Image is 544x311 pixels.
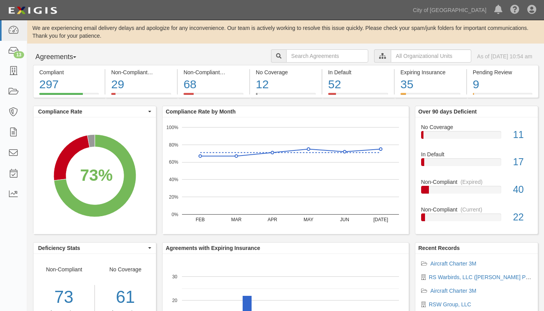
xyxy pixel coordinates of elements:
div: 297 [39,76,99,93]
div: 13 [14,51,24,58]
text: APR [268,217,277,222]
input: All Organizational Units [391,49,471,63]
div: 68 [184,76,243,93]
a: Non-Compliant(Current)22 [421,206,532,227]
span: Deficiency Stats [38,244,146,252]
b: Agreements with Expiring Insurance [166,245,260,251]
div: Non-Compliant (Current) [111,68,171,76]
div: 61 [101,285,150,309]
b: Over 90 days Deficient [418,108,477,115]
text: [DATE] [373,217,388,222]
b: Compliance Rate by Month [166,108,236,115]
input: Search Agreements [286,49,368,63]
a: Pending Review9 [467,93,539,99]
a: Aircraft Charter 3M [430,288,476,294]
a: City of [GEOGRAPHIC_DATA] [409,2,490,18]
text: 100% [166,124,178,130]
svg: A chart. [33,117,156,234]
div: 29 [111,76,171,93]
text: 80% [169,142,178,147]
button: Compliance Rate [33,106,156,117]
div: No Coverage [415,123,538,131]
div: No Coverage [256,68,316,76]
text: 30 [172,274,178,279]
a: Compliant297 [33,93,105,99]
a: In Default52 [322,93,394,99]
b: Recent Records [418,245,460,251]
text: 60% [169,159,178,165]
a: Aircraft Charter 3M [430,260,476,267]
div: We are experiencing email delivery delays and apologize for any inconvenience. Our team is active... [27,24,544,40]
text: FEB [196,217,205,222]
svg: A chart. [163,117,409,234]
div: 12 [256,76,316,93]
a: Non-Compliant(Expired)40 [421,178,532,206]
a: In Default17 [421,150,532,178]
button: Deficiency Stats [33,243,156,253]
div: Non-Compliant (Expired) [184,68,243,76]
div: Pending Review [473,68,532,76]
div: Non-Compliant [415,178,538,186]
text: 20 [172,298,178,303]
div: Compliant [39,68,99,76]
a: RS Warbirds, LLC ([PERSON_NAME] Permit) [429,274,540,280]
text: 0% [171,211,178,217]
div: 40 [507,183,538,197]
div: (Expired) [460,178,483,186]
a: RSW Group, LLC [429,301,471,308]
div: (Expired) [223,68,245,76]
div: As of [DATE] 10:54 am [477,52,532,60]
span: Compliance Rate [38,108,146,115]
button: Agreements [33,49,91,65]
div: 9 [473,76,532,93]
div: 17 [507,155,538,169]
text: JUN [340,217,349,222]
a: Non-Compliant(Current)29 [105,93,177,99]
text: MAY [304,217,313,222]
a: Expiring Insurance35 [395,93,466,99]
i: Help Center - Complianz [510,5,520,15]
a: No Coverage11 [421,123,532,151]
div: Non-Compliant [415,206,538,213]
img: logo-5460c22ac91f19d4615b14bd174203de0afe785f0fc80cf4dbbc73dc1793850b.png [6,3,59,17]
text: MAR [231,217,242,222]
div: 22 [507,210,538,224]
a: Non-Compliant(Expired)68 [178,93,249,99]
div: 35 [401,76,460,93]
div: In Default [415,150,538,158]
div: 11 [507,128,538,142]
div: 52 [328,76,388,93]
div: (Current) [460,206,482,213]
text: 20% [169,194,178,200]
div: In Default [328,68,388,76]
div: (Current) [150,68,172,76]
div: Expiring Insurance [401,68,460,76]
div: 73% [80,164,113,187]
text: 40% [169,177,178,182]
div: 73 [33,285,94,309]
a: No Coverage12 [250,93,322,99]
